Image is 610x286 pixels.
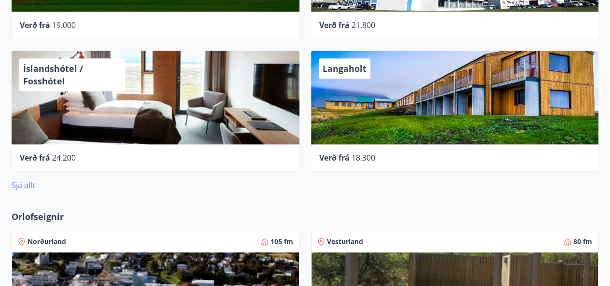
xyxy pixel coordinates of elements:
span: Íslandshótel / Fosshótel [23,63,83,87]
span: 18.300 [352,152,375,163]
span: Norðurland [27,237,66,246]
span: 21.800 [352,20,375,30]
span: Verð frá [319,152,350,163]
span: 80 fm [573,237,592,246]
span: Vesturland [327,237,363,246]
a: Sjá allt [12,180,35,191]
span: 19.000 [52,20,76,30]
span: Langaholt [323,63,366,74]
span: 105 fm [271,237,293,246]
span: 24.200 [52,152,76,163]
span: Verð frá [20,152,50,163]
span: Orlofseignir [12,210,64,223]
span: Verð frá [20,20,50,30]
span: Verð frá [319,20,350,30]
